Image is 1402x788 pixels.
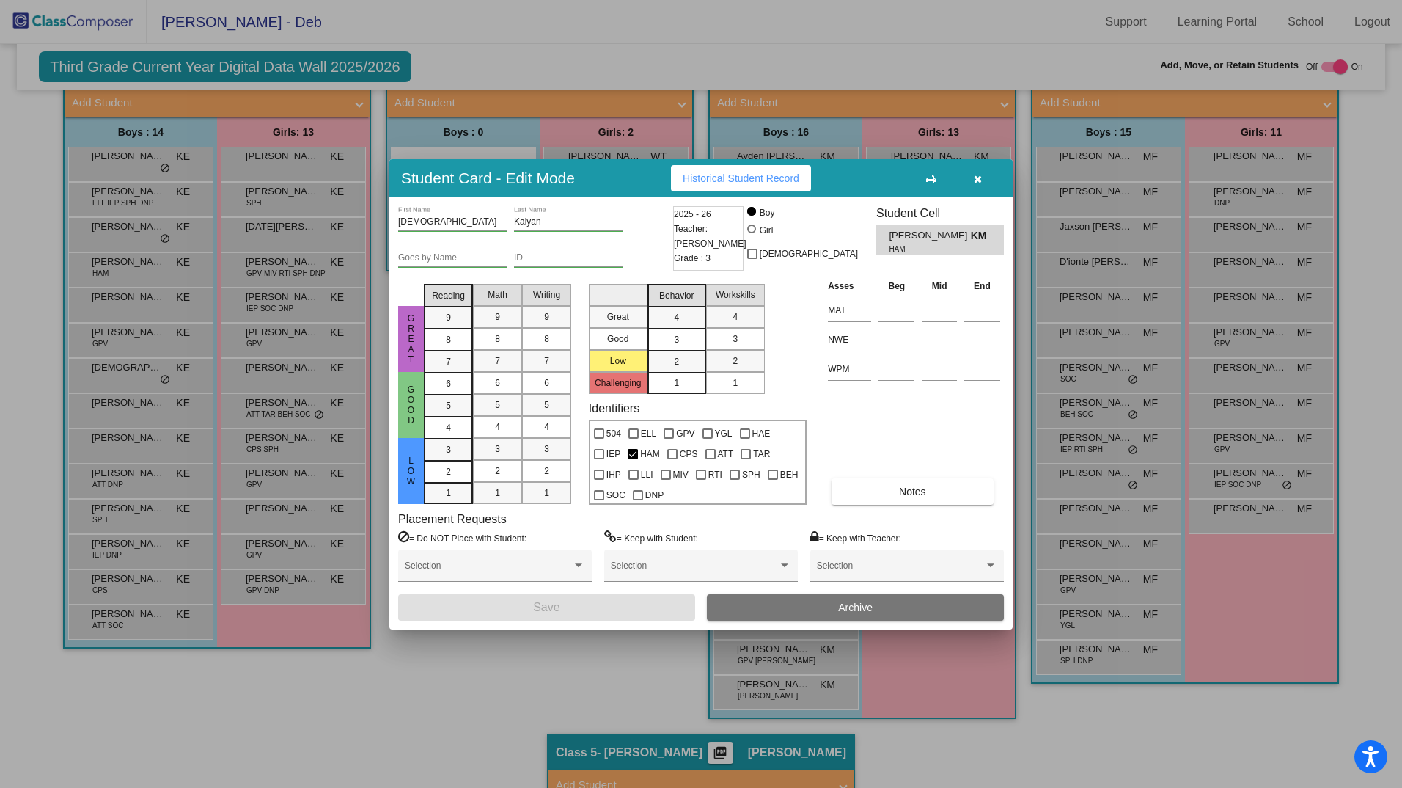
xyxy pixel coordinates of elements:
[752,425,771,442] span: HAE
[715,425,733,442] span: YGL
[606,425,621,442] span: 504
[446,333,451,346] span: 8
[641,466,653,484] span: LLI
[759,224,774,237] div: Girl
[544,354,549,368] span: 7
[733,376,738,390] span: 1
[742,466,760,484] span: SPH
[640,445,660,463] span: HAM
[708,466,722,484] span: RTI
[432,289,465,302] span: Reading
[674,207,711,222] span: 2025 - 26
[707,594,1004,621] button: Archive
[544,464,549,478] span: 2
[733,354,738,368] span: 2
[398,253,507,263] input: goes by name
[674,355,679,368] span: 2
[889,228,970,244] span: [PERSON_NAME]
[716,288,755,302] span: Workskills
[544,420,549,434] span: 4
[918,278,961,294] th: Mid
[446,486,451,500] span: 1
[828,358,871,380] input: assessment
[673,466,689,484] span: MIV
[495,420,500,434] span: 4
[446,443,451,456] span: 3
[401,169,575,187] h3: Student Card - Edit Mode
[544,332,549,346] span: 8
[875,278,918,294] th: Beg
[544,310,549,324] span: 9
[659,289,694,302] span: Behavior
[495,354,500,368] span: 7
[718,445,734,463] span: ATT
[810,530,901,545] label: = Keep with Teacher:
[671,165,811,191] button: Historical Student Record
[759,206,775,219] div: Boy
[606,466,621,484] span: IHP
[961,278,1004,294] th: End
[641,425,656,442] span: ELL
[780,466,799,484] span: BEH
[446,355,451,368] span: 7
[828,329,871,351] input: assessment
[589,401,639,415] label: Identifiers
[604,530,698,545] label: = Keep with Student:
[405,384,418,426] span: Good
[398,594,695,621] button: Save
[533,288,560,302] span: Writing
[544,398,549,412] span: 5
[495,376,500,390] span: 6
[398,530,526,545] label: = Do NOT Place with Student:
[876,206,1004,220] h3: Student Cell
[446,399,451,412] span: 5
[760,245,858,263] span: [DEMOGRAPHIC_DATA]
[405,456,418,486] span: Low
[446,311,451,324] span: 9
[495,486,500,500] span: 1
[446,421,451,434] span: 4
[495,310,500,324] span: 9
[753,445,770,463] span: TAR
[674,376,679,390] span: 1
[828,299,871,321] input: assessment
[832,478,993,505] button: Notes
[495,442,500,456] span: 3
[824,278,875,294] th: Asses
[674,222,746,251] span: Teacher: [PERSON_NAME]
[680,445,698,463] span: CPS
[683,172,799,184] span: Historical Student Record
[674,311,679,324] span: 4
[676,425,694,442] span: GPV
[495,398,500,412] span: 5
[544,376,549,390] span: 6
[544,442,549,456] span: 3
[899,486,926,497] span: Notes
[889,244,960,255] span: HAM
[495,332,500,346] span: 8
[495,464,500,478] span: 2
[971,228,991,244] span: KM
[674,333,679,346] span: 3
[645,486,664,504] span: DNP
[606,445,620,463] span: IEP
[488,288,507,302] span: Math
[674,251,711,266] span: Grade : 3
[405,313,418,365] span: Great
[544,486,549,500] span: 1
[606,486,625,504] span: SOC
[446,377,451,390] span: 6
[398,512,507,526] label: Placement Requests
[533,601,559,613] span: Save
[838,602,873,613] span: Archive
[446,465,451,478] span: 2
[733,310,738,324] span: 4
[733,332,738,346] span: 3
